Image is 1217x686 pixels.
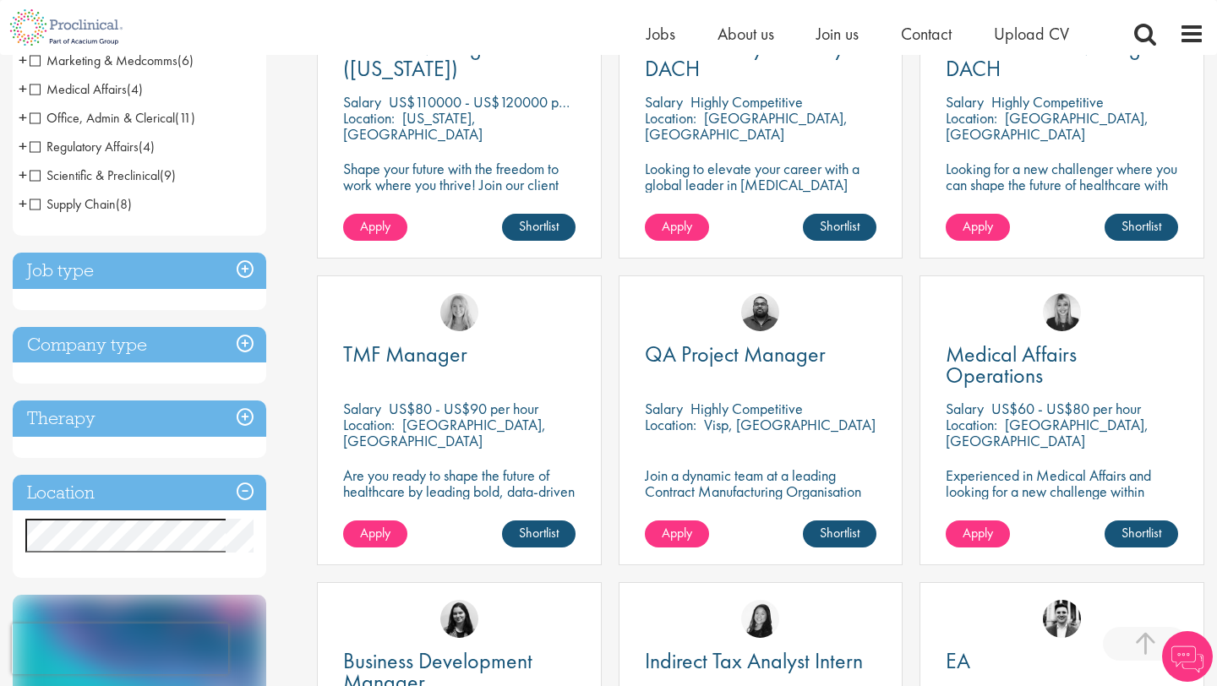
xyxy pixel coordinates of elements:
[30,80,127,98] span: Medical Affairs
[19,191,27,216] span: +
[343,399,381,418] span: Salary
[645,37,877,79] a: Sr Field Analytics Analyst - DACH
[30,195,132,213] span: Supply Chain
[343,108,395,128] span: Location:
[1043,293,1081,331] img: Janelle Jones
[343,415,546,450] p: [GEOGRAPHIC_DATA], [GEOGRAPHIC_DATA]
[440,600,478,638] img: Indre Stankeviciute
[1043,600,1081,638] img: Edward Little
[343,344,576,365] a: TMF Manager
[963,524,993,542] span: Apply
[645,214,709,241] a: Apply
[343,108,483,144] p: [US_STATE], [GEOGRAPHIC_DATA]
[30,195,116,213] span: Supply Chain
[946,161,1178,209] p: Looking for a new challenger where you can shape the future of healthcare with your innovation?
[177,52,194,69] span: (6)
[343,92,381,112] span: Salary
[343,467,576,531] p: Are you ready to shape the future of healthcare by leading bold, data-driven TMF strategies in a ...
[19,47,27,73] span: +
[645,651,877,672] a: Indirect Tax Analyst Intern
[1105,520,1178,547] a: Shortlist
[718,23,774,45] a: About us
[690,92,803,112] p: Highly Competitive
[30,109,195,127] span: Office, Admin & Clerical
[645,340,826,368] span: QA Project Manager
[30,138,139,155] span: Regulatory Affairs
[946,108,997,128] span: Location:
[30,52,177,69] span: Marketing & Medcomms
[19,105,27,130] span: +
[343,520,407,547] a: Apply
[647,23,675,45] a: Jobs
[946,399,984,418] span: Salary
[645,646,863,675] span: Indirect Tax Analyst Intern
[946,520,1010,547] a: Apply
[13,400,266,437] h3: Therapy
[175,109,195,127] span: (11)
[645,108,848,144] p: [GEOGRAPHIC_DATA], [GEOGRAPHIC_DATA]
[645,399,683,418] span: Salary
[704,415,876,434] p: Visp, [GEOGRAPHIC_DATA]
[662,524,692,542] span: Apply
[30,80,143,98] span: Medical Affairs
[30,166,160,184] span: Scientific & Preclinical
[741,600,779,638] img: Numhom Sudsok
[502,214,576,241] a: Shortlist
[690,399,803,418] p: Highly Competitive
[645,520,709,547] a: Apply
[116,195,132,213] span: (8)
[343,415,395,434] span: Location:
[13,253,266,289] h3: Job type
[19,76,27,101] span: +
[963,217,993,235] span: Apply
[991,92,1104,112] p: Highly Competitive
[343,340,467,368] span: TMF Manager
[946,37,1178,79] a: Sr Commercial Manager DACH
[343,33,499,83] span: Account Manager ([US_STATE])
[741,293,779,331] img: Ashley Bennett
[645,415,696,434] span: Location:
[1162,631,1213,682] img: Chatbot
[645,92,683,112] span: Salary
[13,327,266,363] h3: Company type
[946,340,1077,389] span: Medical Affairs Operations
[440,293,478,331] img: Shannon Briggs
[389,92,612,112] p: US$110000 - US$120000 per annum
[803,214,876,241] a: Shortlist
[991,399,1141,418] p: US$60 - US$80 per hour
[946,646,970,675] span: EA
[160,166,176,184] span: (9)
[662,217,692,235] span: Apply
[343,161,576,225] p: Shape your future with the freedom to work where you thrive! Join our client with this fully remo...
[360,524,390,542] span: Apply
[360,217,390,235] span: Apply
[343,37,576,79] a: Account Manager ([US_STATE])
[946,214,1010,241] a: Apply
[502,520,576,547] a: Shortlist
[30,166,176,184] span: Scientific & Preclinical
[803,520,876,547] a: Shortlist
[645,467,877,531] p: Join a dynamic team at a leading Contract Manufacturing Organisation and contribute to groundbrea...
[946,344,1178,386] a: Medical Affairs Operations
[816,23,859,45] a: Join us
[389,399,538,418] p: US$80 - US$90 per hour
[946,415,1149,450] p: [GEOGRAPHIC_DATA], [GEOGRAPHIC_DATA]
[139,138,155,155] span: (4)
[645,161,877,241] p: Looking to elevate your career with a global leader in [MEDICAL_DATA] care? Join a pioneering med...
[946,92,984,112] span: Salary
[946,651,1178,672] a: EA
[946,467,1178,547] p: Experienced in Medical Affairs and looking for a new challenge within operations? Proclinical is ...
[994,23,1069,45] a: Upload CV
[901,23,952,45] span: Contact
